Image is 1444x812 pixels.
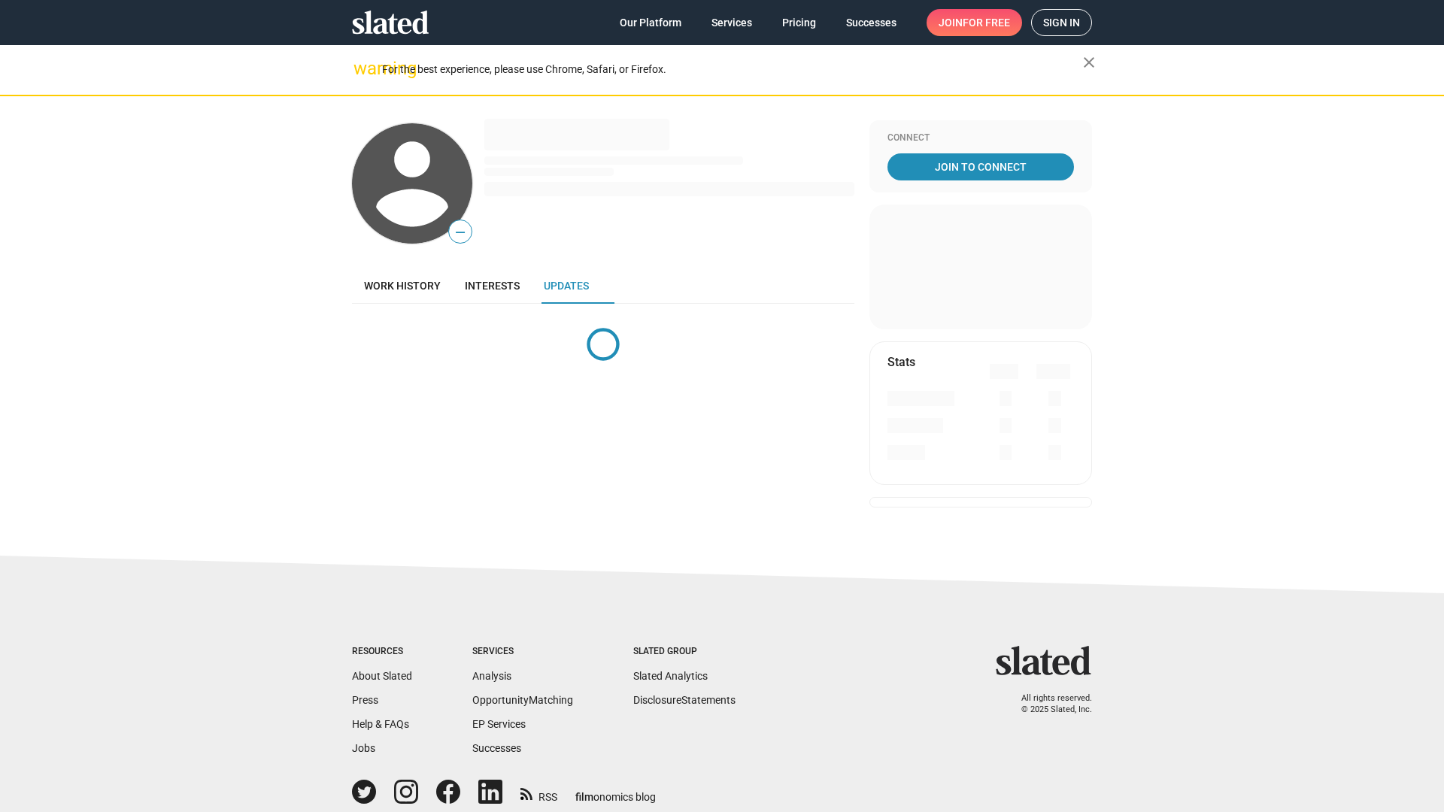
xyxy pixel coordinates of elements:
span: Join [939,9,1010,36]
span: Sign in [1043,10,1080,35]
a: Interests [453,268,532,304]
a: Successes [472,742,521,754]
span: Successes [846,9,896,36]
span: film [575,791,593,803]
a: DisclosureStatements [633,694,736,706]
span: Updates [544,280,589,292]
a: Services [699,9,764,36]
a: Pricing [770,9,828,36]
span: Our Platform [620,9,681,36]
a: Updates [532,268,601,304]
mat-icon: close [1080,53,1098,71]
span: — [449,223,472,242]
span: Interests [465,280,520,292]
a: About Slated [352,670,412,682]
span: Work history [364,280,441,292]
a: Sign in [1031,9,1092,36]
a: RSS [520,781,557,804]
a: OpportunityMatching [472,694,573,706]
a: Successes [834,9,909,36]
a: EP Services [472,718,526,730]
a: filmonomics blog [575,778,656,804]
div: Resources [352,646,412,658]
div: Connect [887,132,1074,144]
div: Services [472,646,573,658]
a: Our Platform [608,9,693,36]
span: Services [711,9,752,36]
a: Help & FAQs [352,718,409,730]
mat-card-title: Stats [887,354,915,370]
mat-icon: warning [353,59,372,77]
a: Joinfor free [927,9,1022,36]
div: Slated Group [633,646,736,658]
span: for free [963,9,1010,36]
a: Join To Connect [887,153,1074,180]
a: Work history [352,268,453,304]
a: Slated Analytics [633,670,708,682]
span: Join To Connect [890,153,1071,180]
a: Press [352,694,378,706]
span: Pricing [782,9,816,36]
p: All rights reserved. © 2025 Slated, Inc. [1006,693,1092,715]
div: For the best experience, please use Chrome, Safari, or Firefox. [382,59,1083,80]
a: Analysis [472,670,511,682]
a: Jobs [352,742,375,754]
